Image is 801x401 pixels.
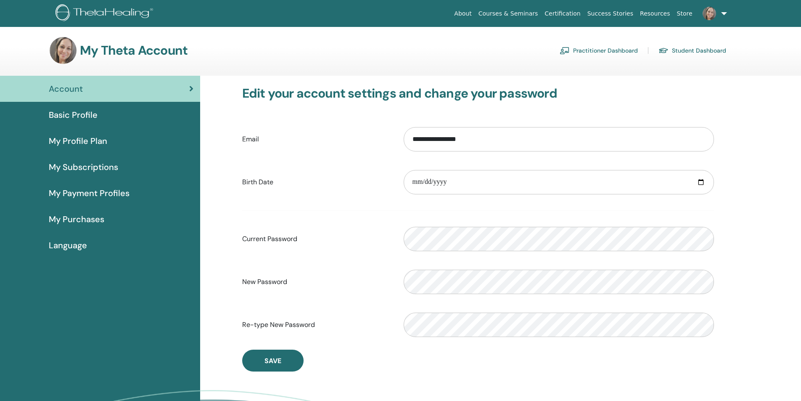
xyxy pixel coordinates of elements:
[49,109,98,121] span: Basic Profile
[674,6,696,21] a: Store
[50,37,77,64] img: default.jpg
[236,317,397,333] label: Re-type New Password
[475,6,542,21] a: Courses & Seminars
[703,7,716,20] img: default.jpg
[49,213,104,226] span: My Purchases
[584,6,637,21] a: Success Stories
[49,187,130,199] span: My Payment Profiles
[80,43,188,58] h3: My Theta Account
[236,274,397,290] label: New Password
[264,356,281,365] span: Save
[451,6,475,21] a: About
[236,131,397,147] label: Email
[560,44,638,57] a: Practitioner Dashboard
[541,6,584,21] a: Certification
[236,174,397,190] label: Birth Date
[49,161,118,173] span: My Subscriptions
[236,231,397,247] label: Current Password
[658,44,726,57] a: Student Dashboard
[242,86,714,101] h3: Edit your account settings and change your password
[560,47,570,54] img: chalkboard-teacher.svg
[49,239,87,252] span: Language
[242,350,304,372] button: Save
[49,135,107,147] span: My Profile Plan
[49,82,83,95] span: Account
[658,47,669,54] img: graduation-cap.svg
[637,6,674,21] a: Resources
[56,4,156,23] img: logo.png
